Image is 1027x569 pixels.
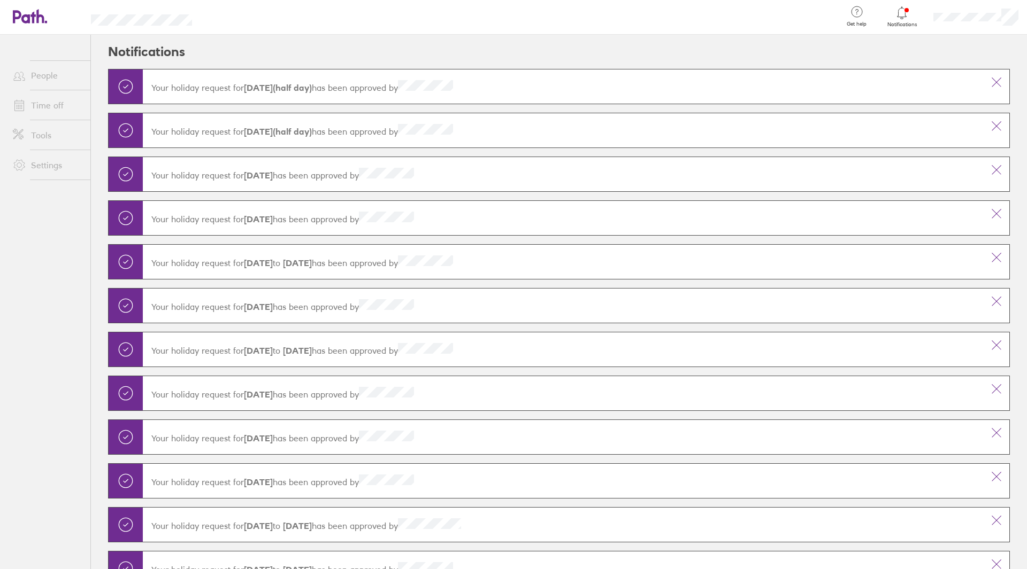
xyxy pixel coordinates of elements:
[4,95,90,116] a: Time off
[244,433,273,443] strong: [DATE]
[280,345,312,356] strong: [DATE]
[244,82,312,93] strong: [DATE] (half day)
[244,345,312,356] span: to
[244,520,312,531] span: to
[885,21,919,28] span: Notifications
[151,431,975,443] p: Your holiday request for has been approved by
[244,301,273,312] strong: [DATE]
[151,168,975,181] p: Your holiday request for has been approved by
[244,170,273,181] strong: [DATE]
[151,474,975,487] p: Your holiday request for has been approved by
[4,154,90,176] a: Settings
[4,124,90,146] a: Tools
[244,214,273,224] strong: [DATE]
[280,520,312,531] strong: [DATE]
[151,80,975,93] p: Your holiday request for has been approved by
[244,477,273,487] strong: [DATE]
[108,35,185,69] h2: Notifications
[244,345,273,356] strong: [DATE]
[151,212,975,224] p: Your holiday request for has been approved by
[151,387,975,400] p: Your holiday request for has been approved by
[244,389,273,400] strong: [DATE]
[151,343,975,356] p: Your holiday request for has been approved by
[4,65,90,86] a: People
[280,258,312,268] strong: [DATE]
[244,520,273,531] strong: [DATE]
[151,124,975,137] p: Your holiday request for has been approved by
[839,21,874,27] span: Get help
[244,126,312,137] strong: [DATE] (half day)
[151,299,975,312] p: Your holiday request for has been approved by
[885,5,919,28] a: Notifications
[151,518,975,531] p: Your holiday request for has been approved by
[244,258,312,268] span: to
[151,255,975,268] p: Your holiday request for has been approved by
[244,258,273,268] strong: [DATE]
